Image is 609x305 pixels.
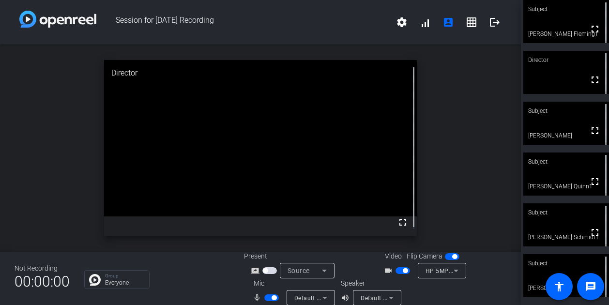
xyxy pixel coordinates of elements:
[384,265,396,276] mat-icon: videocam_outline
[341,278,399,289] div: Speaker
[397,216,409,228] mat-icon: fullscreen
[523,51,609,69] div: Director
[585,281,596,292] mat-icon: message
[251,265,262,276] mat-icon: screen_share_outline
[523,102,609,120] div: Subject
[105,274,144,278] p: Group
[341,292,352,304] mat-icon: volume_up
[426,267,508,274] span: HP 5MP Camera (04f2:b7e9)
[15,263,70,274] div: Not Recording
[253,292,264,304] mat-icon: mic_none
[19,11,96,28] img: white-gradient.svg
[407,251,442,261] span: Flip Camera
[523,254,609,273] div: Subject
[589,74,601,86] mat-icon: fullscreen
[589,227,601,238] mat-icon: fullscreen
[89,274,101,286] img: Chat Icon
[294,294,407,302] span: Default - Microphone (Realtek(R) Audio)
[244,251,341,261] div: Present
[361,294,465,302] span: Default - Speakers (Realtek(R) Audio)
[553,281,565,292] mat-icon: accessibility
[105,280,144,286] p: Everyone
[589,176,601,187] mat-icon: fullscreen
[523,203,609,222] div: Subject
[589,125,601,137] mat-icon: fullscreen
[244,278,341,289] div: Mic
[413,11,437,34] button: signal_cellular_alt
[15,270,70,293] span: 00:00:00
[96,11,390,34] span: Session for [DATE] Recording
[489,16,501,28] mat-icon: logout
[104,60,417,86] div: Director
[288,267,310,274] span: Source
[385,251,402,261] span: Video
[396,16,408,28] mat-icon: settings
[589,23,601,35] mat-icon: fullscreen
[466,16,477,28] mat-icon: grid_on
[442,16,454,28] mat-icon: account_box
[523,152,609,171] div: Subject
